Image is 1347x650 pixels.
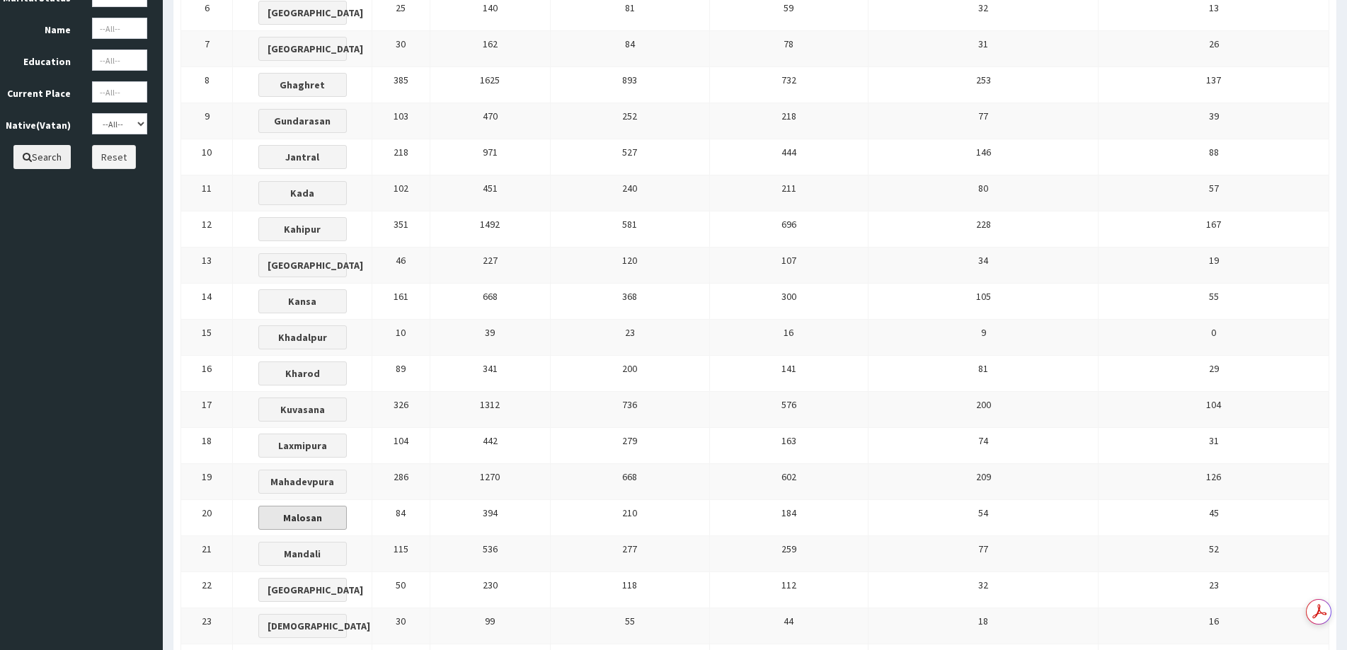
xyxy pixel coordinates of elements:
td: 668 [430,284,550,320]
td: 696 [709,211,868,248]
td: 12 [181,211,233,248]
td: 286 [372,464,430,500]
td: 200 [868,392,1099,428]
td: 9 [181,103,233,139]
td: 209 [868,464,1099,500]
button: Malosan [258,506,347,530]
td: 88 [1099,139,1329,175]
td: 218 [372,139,430,175]
td: 77 [868,536,1099,572]
td: 253 [868,67,1099,103]
td: 44 [709,608,868,644]
button: Jantral [258,145,347,169]
td: 112 [709,572,868,608]
td: 26 [1099,31,1329,67]
td: 104 [372,428,430,464]
input: --All-- [92,81,147,103]
td: 277 [551,536,709,572]
td: 20 [181,500,233,536]
td: 341 [430,356,550,392]
td: 9 [868,320,1099,356]
td: 32 [868,572,1099,608]
td: 326 [372,392,430,428]
b: Mahadevpura [270,475,334,488]
button: Search [13,145,71,169]
button: [GEOGRAPHIC_DATA] [258,37,347,61]
td: 103 [372,103,430,139]
button: Gundarasan [258,109,347,133]
td: 162 [430,31,550,67]
td: 39 [1099,103,1329,139]
button: Kada [258,181,347,205]
td: 84 [372,500,430,536]
td: 105 [868,284,1099,320]
td: 31 [1099,428,1329,464]
td: 167 [1099,211,1329,248]
button: Kuvasana [258,397,347,422]
td: 137 [1099,67,1329,103]
td: 55 [1099,284,1329,320]
td: 8 [181,67,233,103]
td: 55 [551,608,709,644]
td: 536 [430,536,550,572]
td: 240 [551,175,709,211]
td: 444 [709,139,868,175]
td: 259 [709,536,868,572]
td: 279 [551,428,709,464]
td: 210 [551,500,709,536]
td: 23 [1099,572,1329,608]
td: 54 [868,500,1099,536]
td: 89 [372,356,430,392]
td: 84 [551,31,709,67]
td: 668 [551,464,709,500]
td: 81 [868,356,1099,392]
td: 99 [430,608,550,644]
td: 351 [372,211,430,248]
button: [GEOGRAPHIC_DATA] [258,578,347,602]
td: 29 [1099,356,1329,392]
td: 17 [181,392,233,428]
td: 184 [709,500,868,536]
button: [GEOGRAPHIC_DATA] [258,1,347,25]
td: 115 [372,536,430,572]
td: 442 [430,428,550,464]
b: Malosan [283,511,322,524]
td: 161 [372,284,430,320]
td: 19 [181,464,233,500]
button: Ghaghret [258,73,347,97]
button: Kansa [258,289,347,313]
td: 46 [372,248,430,284]
td: 581 [551,211,709,248]
td: 23 [181,608,233,644]
td: 52 [1099,536,1329,572]
b: Ghaghret [280,79,325,91]
b: Kahipur [284,223,321,236]
td: 10 [181,139,233,175]
button: Mandali [258,542,347,566]
b: Kharod [285,367,320,380]
b: [GEOGRAPHIC_DATA] [268,42,363,55]
td: 0 [1099,320,1329,356]
b: [GEOGRAPHIC_DATA] [268,584,363,596]
td: 200 [551,356,709,392]
td: 18 [181,428,233,464]
button: Mahadevpura [258,470,347,494]
td: 102 [372,175,430,211]
td: 218 [709,103,868,139]
b: Kansa [288,295,316,308]
td: 50 [372,572,430,608]
td: 31 [868,31,1099,67]
b: Laxmipura [278,439,327,452]
td: 7 [181,31,233,67]
td: 77 [868,103,1099,139]
td: 104 [1099,392,1329,428]
button: Kahipur [258,217,347,241]
b: [GEOGRAPHIC_DATA] [268,259,363,272]
td: 893 [551,67,709,103]
button: Kharod [258,361,347,385]
td: 30 [372,608,430,644]
td: 971 [430,139,550,175]
button: Khadalpur [258,325,347,349]
td: 1312 [430,392,550,428]
button: Laxmipura [258,434,347,458]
